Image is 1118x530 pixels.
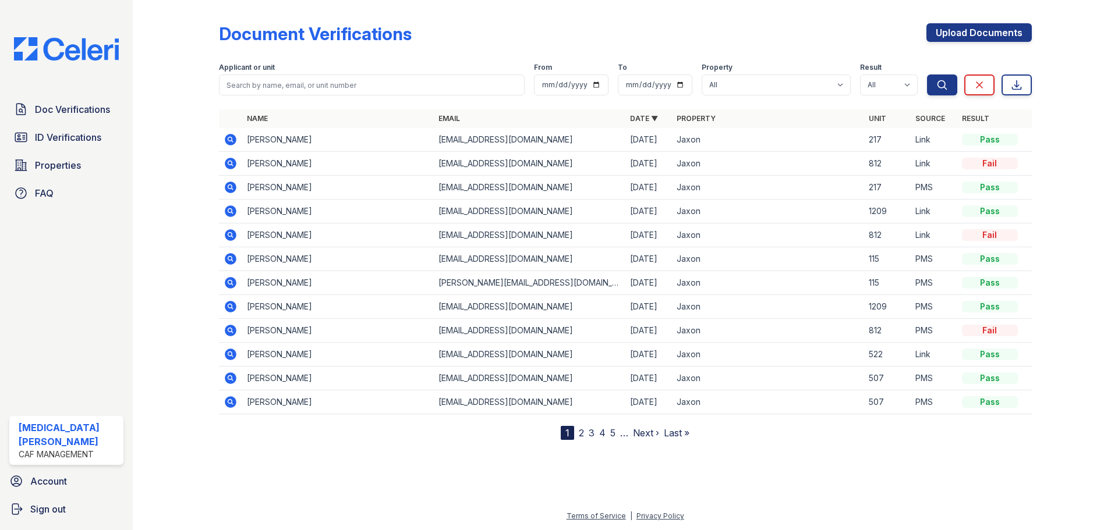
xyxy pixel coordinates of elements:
td: Jaxon [672,152,864,176]
div: | [630,511,632,520]
td: Jaxon [672,176,864,200]
div: Pass [962,182,1018,193]
label: From [534,63,552,72]
td: [DATE] [625,247,672,271]
td: 507 [864,367,911,390]
td: Jaxon [672,223,864,247]
td: Jaxon [672,319,864,343]
a: Name [247,114,268,123]
div: Pass [962,253,1018,265]
td: PMS [911,176,957,200]
td: 1209 [864,200,911,223]
td: 812 [864,152,911,176]
td: [PERSON_NAME] [242,390,434,414]
td: [DATE] [625,176,672,200]
a: Date ▼ [630,114,658,123]
div: Pass [962,301,1018,312]
a: 5 [610,427,615,439]
a: Result [962,114,989,123]
td: [DATE] [625,295,672,319]
td: Jaxon [672,367,864,390]
td: 812 [864,319,911,343]
a: Properties [9,154,123,177]
td: [EMAIL_ADDRESS][DOMAIN_NAME] [434,152,625,176]
td: [EMAIL_ADDRESS][DOMAIN_NAME] [434,343,625,367]
div: Pass [962,372,1018,384]
td: PMS [911,295,957,319]
td: [DATE] [625,223,672,247]
td: [PERSON_NAME] [242,152,434,176]
td: Link [911,343,957,367]
td: [EMAIL_ADDRESS][DOMAIN_NAME] [434,223,625,247]
td: [DATE] [625,152,672,176]
div: Pass [962,396,1018,408]
a: Doc Verifications [9,98,123,121]
td: 812 [864,223,911,247]
td: Jaxon [672,343,864,367]
div: [MEDICAL_DATA][PERSON_NAME] [19,421,119,449]
td: [DATE] [625,390,672,414]
td: 217 [864,176,911,200]
a: Privacy Policy [636,511,684,520]
td: [PERSON_NAME] [242,343,434,367]
td: 217 [864,128,911,152]
span: Sign out [30,502,66,516]
div: Document Verifications [219,23,412,44]
img: CE_Logo_Blue-a8612792a0a2168367f1c8372b55b34899dd931a85d93a1a3d3e32e68fde9ad4.png [5,37,128,61]
td: Link [911,223,957,247]
td: [PERSON_NAME] [242,223,434,247]
td: Jaxon [672,128,864,152]
label: To [618,63,627,72]
a: Terms of Service [567,511,626,520]
td: [EMAIL_ADDRESS][DOMAIN_NAME] [434,247,625,271]
span: ID Verifications [35,130,101,144]
a: 2 [579,427,584,439]
td: PMS [911,367,957,390]
td: [DATE] [625,367,672,390]
span: Doc Verifications [35,102,110,116]
div: Fail [962,325,1018,336]
td: PMS [911,271,957,295]
a: Source [915,114,945,123]
td: [EMAIL_ADDRESS][DOMAIN_NAME] [434,200,625,223]
td: [EMAIL_ADDRESS][DOMAIN_NAME] [434,367,625,390]
td: PMS [911,319,957,343]
td: [PERSON_NAME] [242,176,434,200]
label: Result [860,63,882,72]
a: FAQ [9,182,123,205]
td: [PERSON_NAME] [242,367,434,390]
td: [PERSON_NAME] [242,271,434,295]
td: [DATE] [625,128,672,152]
td: Jaxon [672,247,864,271]
td: Link [911,200,957,223]
a: Next › [633,427,659,439]
div: Fail [962,229,1018,241]
td: [DATE] [625,319,672,343]
td: Link [911,128,957,152]
td: [EMAIL_ADDRESS][DOMAIN_NAME] [434,390,625,414]
div: Pass [962,277,1018,289]
td: 115 [864,247,911,271]
td: [PERSON_NAME][EMAIL_ADDRESS][DOMAIN_NAME] [434,271,625,295]
div: Fail [962,158,1018,169]
label: Property [702,63,733,72]
div: 1 [561,426,574,440]
a: Last » [664,427,689,439]
div: Pass [962,348,1018,360]
td: 507 [864,390,911,414]
div: CAF Management [19,449,119,460]
a: Unit [869,114,886,123]
a: ID Verifications [9,126,123,149]
td: [EMAIL_ADDRESS][DOMAIN_NAME] [434,176,625,200]
a: 3 [589,427,595,439]
td: [PERSON_NAME] [242,200,434,223]
td: [PERSON_NAME] [242,295,434,319]
a: Sign out [5,497,128,521]
span: FAQ [35,186,54,200]
td: Jaxon [672,200,864,223]
td: [PERSON_NAME] [242,319,434,343]
td: 1209 [864,295,911,319]
td: [EMAIL_ADDRESS][DOMAIN_NAME] [434,295,625,319]
span: Account [30,474,67,488]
